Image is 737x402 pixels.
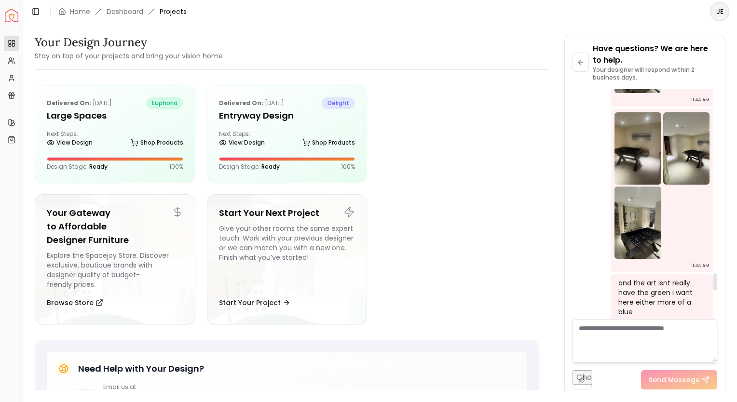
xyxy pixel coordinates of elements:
[593,43,717,66] p: Have questions? We are here to help.
[35,51,223,61] small: Stay on top of your projects and bring your vision home
[614,112,661,185] img: Chat Image
[146,97,183,109] span: euphoria
[691,95,710,105] div: 11:44 AM
[618,278,704,317] div: and the art isnt really have the green i want here either more of a blue
[169,163,183,171] p: 100 %
[219,109,355,122] h5: Entryway Design
[219,136,265,149] a: View Design
[35,194,195,324] a: Your Gateway to Affordable Designer FurnitureExplore the Spacejoy Store. Discover exclusive, bout...
[593,66,717,81] p: Your designer will respond within 2 business days.
[710,2,729,21] button: JE
[219,224,355,289] div: Give your other rooms the same expert touch. Work with your previous designer or we can match you...
[47,136,93,149] a: View Design
[78,362,204,375] h5: Need Help with Your Design?
[47,97,112,109] p: [DATE]
[219,163,280,171] p: Design Stage:
[5,9,18,22] a: Spacejoy
[89,162,108,171] span: Ready
[207,194,368,324] a: Start Your Next ProjectGive your other rooms the same expert touch. Work with your previous desig...
[261,162,280,171] span: Ready
[341,163,355,171] p: 100 %
[131,136,183,149] a: Shop Products
[47,130,183,149] div: Next Steps:
[219,293,290,312] button: Start Your Project
[614,187,661,259] img: Chat Image
[5,9,18,22] img: Spacejoy Logo
[47,99,91,107] b: Delivered on:
[35,35,223,50] h3: Your Design Journey
[711,3,728,20] span: JE
[47,109,183,122] h5: Large Spaces
[58,7,187,16] nav: breadcrumb
[219,130,355,149] div: Next Steps:
[47,251,183,289] div: Explore the Spacejoy Store. Discover exclusive, boutique brands with designer quality at budget-f...
[691,318,710,327] div: 11:44 AM
[47,293,103,312] button: Browse Store
[103,383,176,391] p: Email us at
[70,7,90,16] a: Home
[322,97,355,109] span: delight
[107,7,143,16] a: Dashboard
[302,136,355,149] a: Shop Products
[691,261,710,270] div: 11:44 AM
[663,112,710,185] img: Chat Image
[160,7,187,16] span: Projects
[47,163,108,171] p: Design Stage:
[219,206,355,220] h5: Start Your Next Project
[219,99,263,107] b: Delivered on:
[47,206,183,247] h5: Your Gateway to Affordable Designer Furniture
[219,97,284,109] p: [DATE]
